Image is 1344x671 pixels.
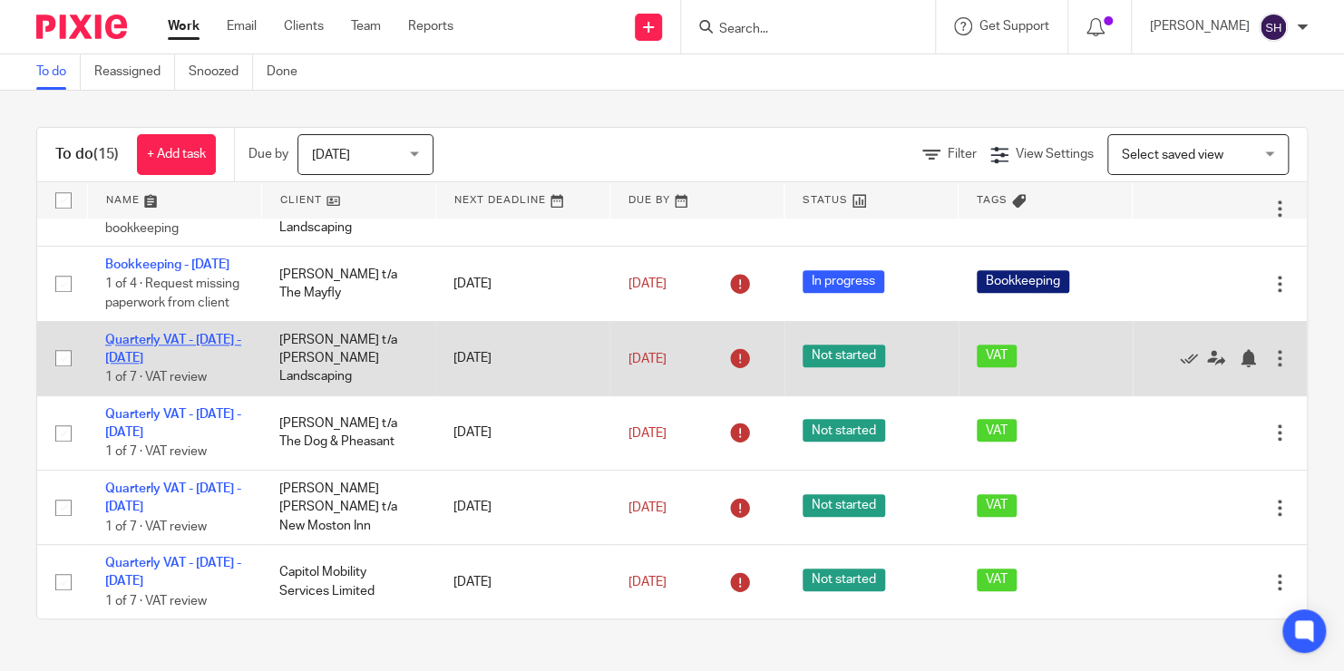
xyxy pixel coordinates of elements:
td: [DATE] [435,321,609,395]
a: Bookkeeping - [DATE] [105,258,229,271]
span: 1 of 7 · VAT review [105,370,207,383]
td: [PERSON_NAME] t/a [PERSON_NAME] Landscaping [261,321,435,395]
a: Email [227,17,257,35]
span: Filter [948,148,977,160]
input: Search [717,22,881,38]
td: [PERSON_NAME] [PERSON_NAME] t/a New Moston Inn [261,470,435,544]
span: Not started [803,569,885,591]
span: Get Support [979,20,1049,33]
span: Bookkeeping [977,270,1069,293]
span: [DATE] [628,277,666,290]
a: + Add task [137,134,216,175]
span: [DATE] [628,501,666,513]
td: [DATE] [435,247,609,321]
span: 1 of 7 · VAT review [105,520,207,532]
span: VAT [977,494,1017,517]
td: Capitol Mobility Services Limited [261,545,435,619]
span: [DATE] [628,576,666,588]
p: Due by [248,145,288,163]
span: Not started [803,419,885,442]
td: [PERSON_NAME] t/a The Dog & Pheasant [261,395,435,470]
span: VAT [977,345,1017,367]
a: Snoozed [189,54,253,90]
a: Quarterly VAT - [DATE] - [DATE] [105,334,241,365]
a: To do [36,54,81,90]
img: svg%3E [1259,13,1288,42]
a: Mark as done [1180,349,1207,367]
img: Pixie [36,15,127,39]
span: Select saved view [1122,149,1223,161]
a: Clients [284,17,324,35]
h1: To do [55,145,119,164]
a: Work [168,17,200,35]
span: Not started [803,345,885,367]
span: [DATE] [628,426,666,439]
span: VAT [977,419,1017,442]
span: 1 of 7 · VAT review [105,445,207,458]
a: Reassigned [94,54,175,90]
span: In progress [803,270,884,293]
span: VAT [977,569,1017,591]
td: [DATE] [435,545,609,619]
span: Not started [803,494,885,517]
span: 1 of 7 · VAT review [105,594,207,607]
a: Quarterly VAT - [DATE] - [DATE] [105,408,241,439]
a: Quarterly VAT - [DATE] - [DATE] [105,557,241,588]
td: [DATE] [435,470,609,544]
p: [PERSON_NAME] [1150,17,1250,35]
span: [DATE] [312,149,350,161]
a: Done [267,54,311,90]
span: (15) [93,147,119,161]
td: [PERSON_NAME] t/a The Mayfly [261,247,435,321]
span: [DATE] [628,352,666,365]
span: 1 of 4 · Request missing paperwork from client [105,277,239,309]
a: Reports [408,17,453,35]
span: View Settings [1016,148,1094,160]
td: [DATE] [435,395,609,470]
a: Team [351,17,381,35]
span: Tags [977,195,1008,205]
span: 2 of 4 · Process bookkeeping [105,202,192,234]
a: Quarterly VAT - [DATE] - [DATE] [105,482,241,513]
